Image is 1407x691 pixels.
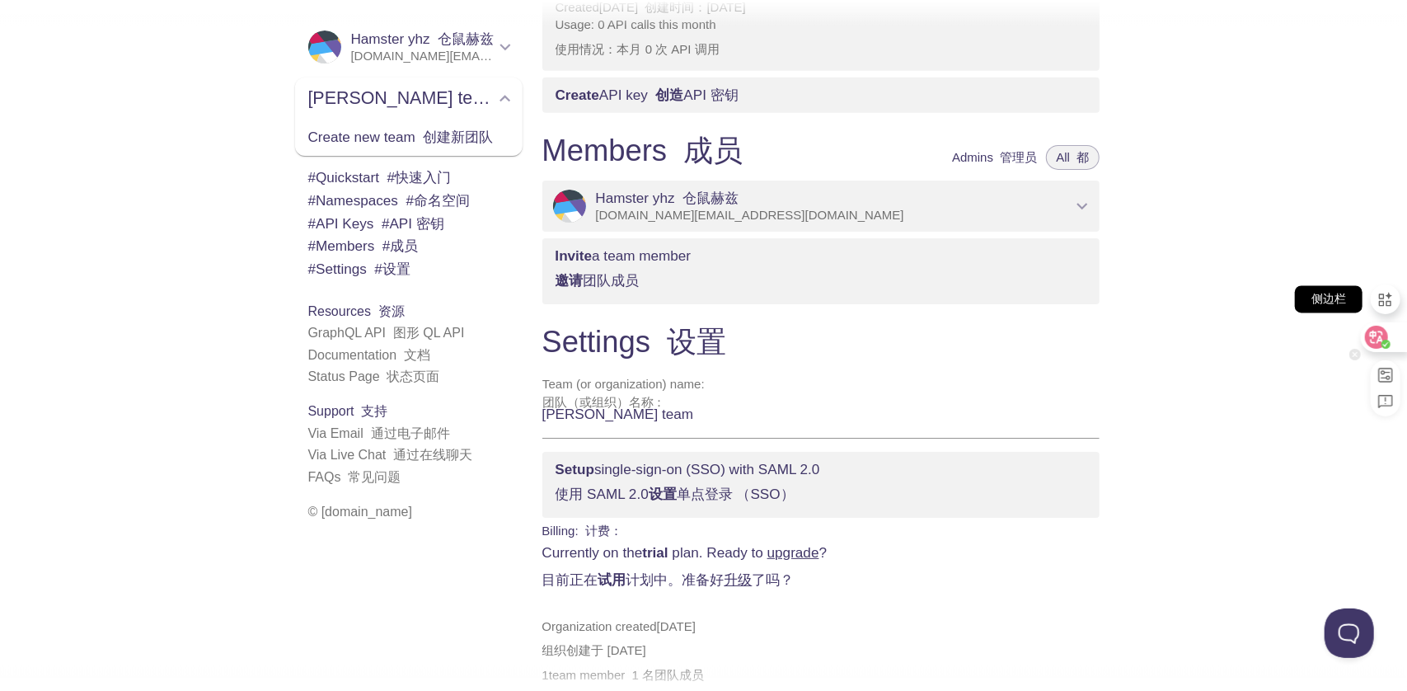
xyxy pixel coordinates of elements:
[351,31,495,47] span: Hamster yhz
[308,192,317,209] span: #
[335,470,341,484] span: s
[767,544,819,561] a: upgrade
[308,87,495,110] span: [PERSON_NAME] team
[387,169,452,186] font: 快速入门
[706,544,827,561] span: Ready to ?
[308,215,317,232] span: #
[642,544,668,561] span: trial
[542,181,1100,232] div: Hamster yhz
[725,571,753,588] a: 升级
[295,78,523,120] div: Hamster's team
[556,272,584,289] span: 邀请
[308,470,401,484] a: FAQ
[308,192,471,209] span: Namespaces
[667,325,726,359] font: 设置
[308,237,317,254] span: #
[1046,145,1099,170] button: All 都
[382,237,419,254] font: 成员
[295,258,523,281] div: Team Settings
[351,48,495,64] p: [DOMAIN_NAME][EMAIL_ADDRESS][DOMAIN_NAME]
[682,190,739,206] font: 仓鼠赫兹
[556,247,593,264] span: Invite
[404,348,430,362] font: 文档
[393,326,465,340] font: 图形 QL API
[378,304,405,318] font: 资源
[542,238,1100,305] div: Invite a team member
[406,192,415,209] span: #
[542,571,795,588] font: 目前正在 计划中。
[542,618,1100,684] p: Organization created [DATE] 1 team member
[295,20,523,74] div: Hamster yhz
[387,169,396,186] span: #
[295,167,523,190] div: Quickstart
[556,16,1086,64] p: Usage: 0 API calls this month
[682,571,795,588] span: 准备好 了吗？
[542,378,705,415] label: Team (or organization) name:
[295,120,523,157] div: Create new team
[361,404,387,418] font: 支持
[683,134,743,167] font: 成员
[371,426,450,440] font: 通过电子邮件
[542,78,1100,112] div: Create API Key
[374,261,410,277] font: 设置
[308,127,509,148] span: Create new team
[556,87,599,103] span: Create
[374,261,382,277] span: #
[308,237,419,254] span: Members
[585,524,622,538] font: 计费：
[556,247,692,289] span: a team member
[556,87,739,103] span: API key
[942,145,1047,170] button: Admins 管理员
[393,448,472,462] font: 通过在线聊天
[542,452,1100,519] div: Setup SSO
[1000,150,1037,164] font: 管理员
[596,207,1072,223] p: [DOMAIN_NAME][EMAIL_ADDRESS][DOMAIN_NAME]
[308,348,431,362] a: Documentation 文档
[542,518,1100,542] p: Billing:
[423,129,493,145] font: 创建新团队
[308,426,450,440] a: Via Email
[308,304,405,318] span: Resources
[308,261,410,277] span: Settings
[295,190,523,213] div: Namespaces
[556,272,640,289] font: 团队成员
[1077,150,1090,164] font: 都
[308,448,473,462] a: Via Live Chat
[655,87,738,103] font: API 密钥
[406,192,471,209] font: 命名空间
[308,169,452,186] span: Quickstart
[542,133,743,170] h1: Members
[438,31,494,47] font: 仓鼠赫兹
[295,213,523,236] div: API Keys
[649,486,677,502] span: 设置
[542,643,646,657] font: 组织创建于 [DATE]
[1325,609,1374,658] iframe: Help Scout Beacon - Open
[596,189,739,207] span: Hamster yhz
[295,235,523,258] div: Members
[382,215,444,232] font: API 密钥
[308,215,444,232] span: API Keys
[655,87,683,103] span: 创造
[542,543,1100,598] p: Currently on the plan.
[308,326,465,340] a: GraphQL API 图形 QL API
[308,169,317,186] span: #
[542,324,1100,361] h1: Settings
[556,461,595,477] span: Setup
[556,486,795,502] font: 使用 SAML 2.0 单点登录 （SSO）
[308,505,413,519] span: © [DOMAIN_NAME]
[382,215,390,232] span: #
[598,571,626,588] span: 试用
[308,369,440,383] a: Status Page 状态页面
[348,470,401,484] font: 常见问题
[387,369,440,383] font: 状态页面
[308,404,388,418] span: Support
[556,461,820,502] span: single-sign-on (SSO) with SAML 2.0
[308,261,317,277] span: #
[556,42,720,56] font: 使用情况：本月 0 次 API 调用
